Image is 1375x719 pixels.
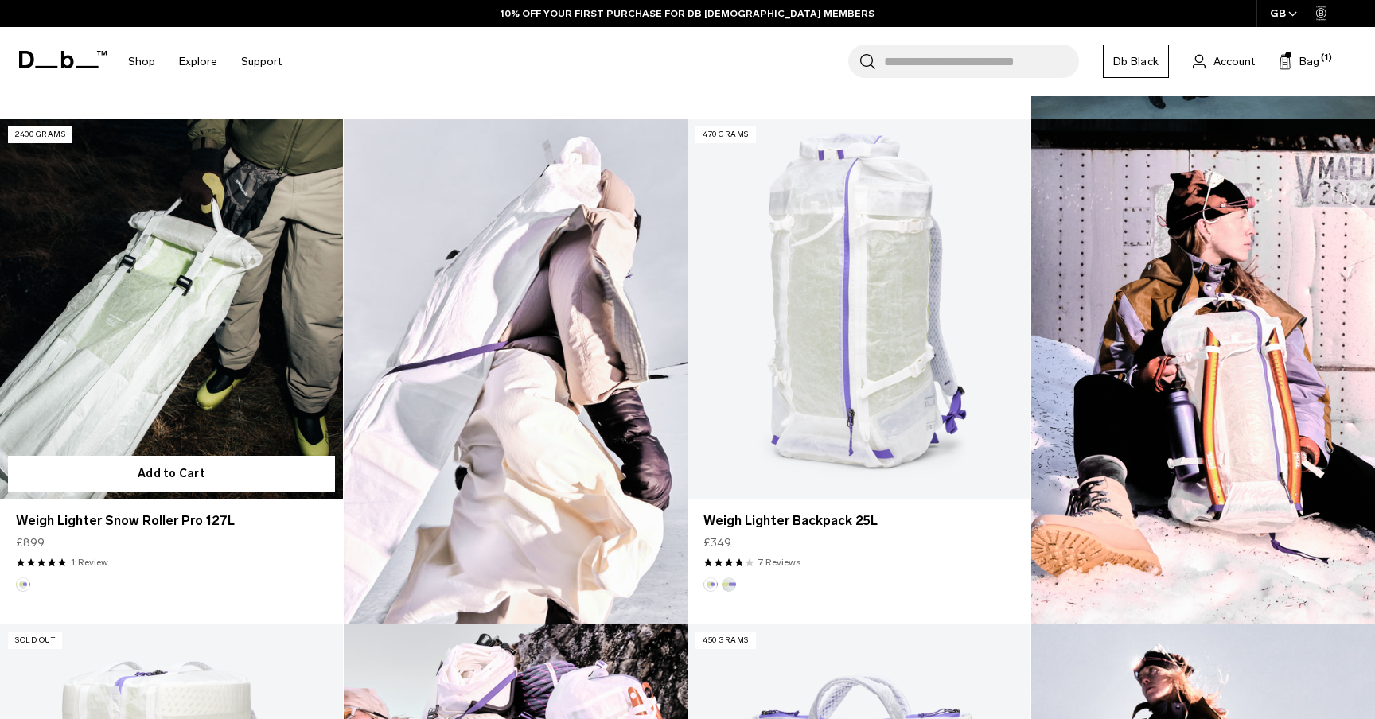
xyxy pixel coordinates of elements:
a: Support [241,33,282,90]
button: Aurora [703,577,718,592]
a: 7 reviews [758,555,800,569]
a: Explore [179,33,217,90]
nav: Main Navigation [116,27,294,96]
p: 470 grams [695,126,756,143]
p: 2400 grams [8,126,72,143]
a: Account [1193,52,1255,71]
a: Shop [128,33,155,90]
button: Aurora [16,577,30,592]
a: Weigh Lighter Backpack 25L [703,511,1015,531]
button: Bag (1) [1279,52,1319,71]
a: 10% OFF YOUR FIRST PURCHASE FOR DB [DEMOGRAPHIC_DATA] MEMBERS [501,6,874,21]
img: Content block image [344,119,687,624]
p: Sold Out [8,632,62,649]
a: 1 reviews [71,555,108,569]
span: Account [1213,53,1255,70]
span: (1) [1321,52,1332,65]
span: £349 [703,534,731,551]
span: Bag [1299,53,1319,70]
span: £899 [16,534,45,551]
a: Weigh Lighter Backpack 25L [687,119,1030,499]
button: Diffusion [722,577,736,592]
p: 450 grams [695,632,756,649]
button: Add to Cart [8,456,335,492]
a: Db Black [1103,45,1169,78]
img: Content block image [1031,119,1375,624]
a: Weigh Lighter Snow Roller Pro 127L [16,511,327,531]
